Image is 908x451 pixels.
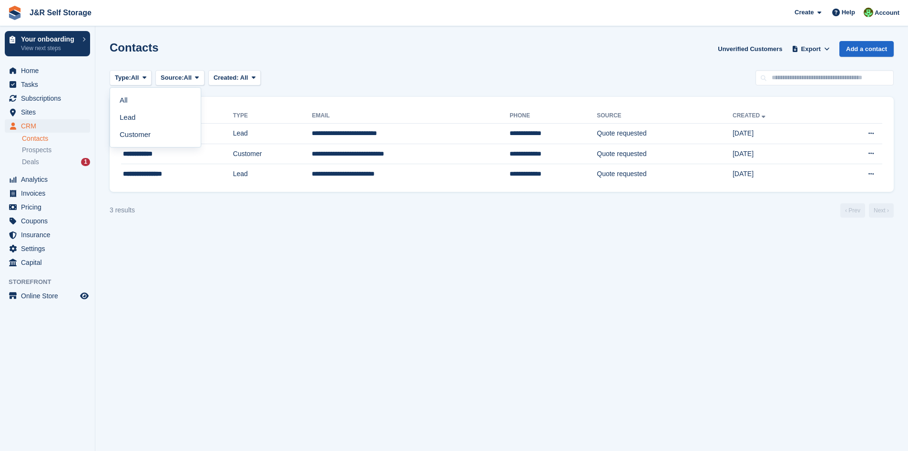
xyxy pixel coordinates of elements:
[115,73,131,83] span: Type:
[597,108,733,124] th: Source
[597,144,733,164] td: Quote requested
[5,256,90,269] a: menu
[733,112,767,119] a: Created
[110,205,135,215] div: 3 results
[842,8,855,17] span: Help
[5,228,90,241] a: menu
[22,145,90,155] a: Prospects
[790,41,832,57] button: Export
[21,187,78,200] span: Invoices
[110,41,159,54] h1: Contacts
[840,203,865,218] a: Previous
[114,109,197,126] a: Lead
[208,70,261,86] button: Created: All
[79,290,90,302] a: Preview store
[8,6,22,20] img: stora-icon-8386f47178a22dfd0bd8f6a31ec36ba5ce8667c1dd55bd0f319d3a0aa187defe.svg
[795,8,814,17] span: Create
[21,242,78,255] span: Settings
[5,242,90,255] a: menu
[5,289,90,303] a: menu
[214,74,239,81] span: Created:
[22,157,90,167] a: Deals 1
[21,64,78,77] span: Home
[864,8,873,17] img: Steve Pollicott
[5,31,90,56] a: Your onboarding View next steps
[869,203,894,218] a: Next
[21,36,78,42] p: Your onboarding
[81,158,90,166] div: 1
[21,105,78,119] span: Sites
[26,5,95,21] a: J&R Self Storage
[233,124,312,144] td: Lead
[875,8,899,18] span: Account
[22,157,39,167] span: Deals
[801,44,821,54] span: Export
[21,228,78,241] span: Insurance
[5,92,90,105] a: menu
[114,92,197,109] a: All
[21,214,78,228] span: Coupons
[21,119,78,133] span: CRM
[733,144,828,164] td: [DATE]
[161,73,184,83] span: Source:
[22,134,90,143] a: Contacts
[131,73,139,83] span: All
[312,108,510,124] th: Email
[838,203,896,218] nav: Page
[114,126,197,143] a: Customer
[5,78,90,91] a: menu
[714,41,786,57] a: Unverified Customers
[5,187,90,200] a: menu
[5,173,90,186] a: menu
[233,164,312,184] td: Lead
[9,277,95,287] span: Storefront
[597,164,733,184] td: Quote requested
[21,78,78,91] span: Tasks
[733,164,828,184] td: [DATE]
[5,119,90,133] a: menu
[5,214,90,228] a: menu
[155,70,204,86] button: Source: All
[5,64,90,77] a: menu
[21,44,78,52] p: View next steps
[110,70,152,86] button: Type: All
[733,124,828,144] td: [DATE]
[184,73,192,83] span: All
[233,144,312,164] td: Customer
[839,41,894,57] a: Add a contact
[597,124,733,144] td: Quote requested
[22,146,51,155] span: Prospects
[5,200,90,214] a: menu
[21,200,78,214] span: Pricing
[21,173,78,186] span: Analytics
[233,108,312,124] th: Type
[21,289,78,303] span: Online Store
[240,74,248,81] span: All
[5,105,90,119] a: menu
[21,92,78,105] span: Subscriptions
[21,256,78,269] span: Capital
[510,108,597,124] th: Phone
